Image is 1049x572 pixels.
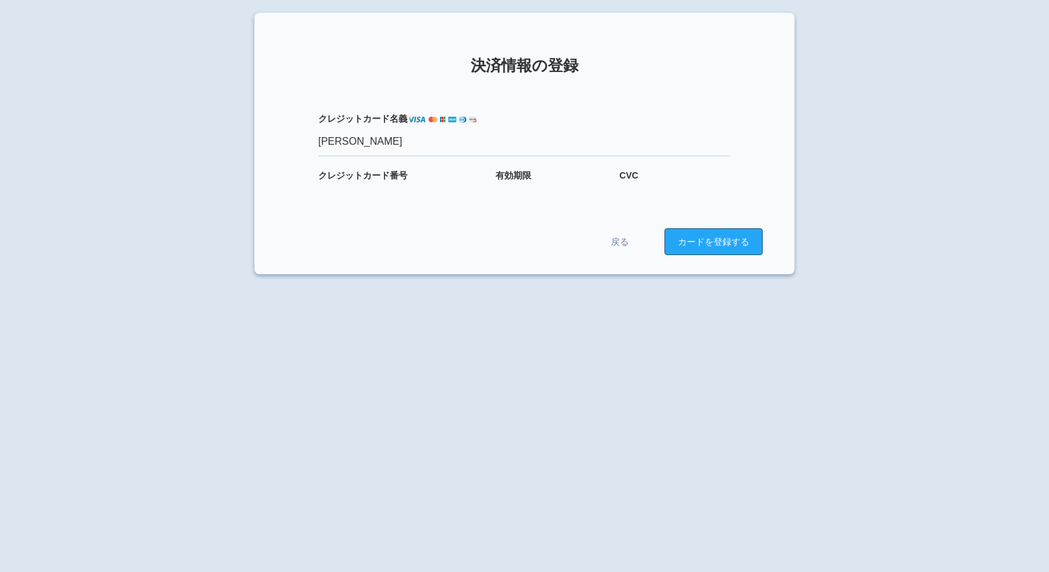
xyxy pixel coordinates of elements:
[619,185,664,196] iframe: セキュアな CVC 入力フレーム
[318,185,420,196] iframe: セキュアなカード番号入力フレーム
[318,128,731,156] input: TARO KAIWA
[619,169,731,182] label: CVC
[318,170,363,180] i: クレジット
[318,112,731,125] label: カード名義
[318,114,363,124] i: クレジット
[318,169,483,182] label: カード番号
[495,169,607,182] label: 有効期限
[495,185,540,196] iframe: セキュアな有効期限入力フレーム
[582,229,658,254] a: 戻る
[286,57,763,74] h1: 決済情報の登録
[664,228,763,255] button: カードを登録する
